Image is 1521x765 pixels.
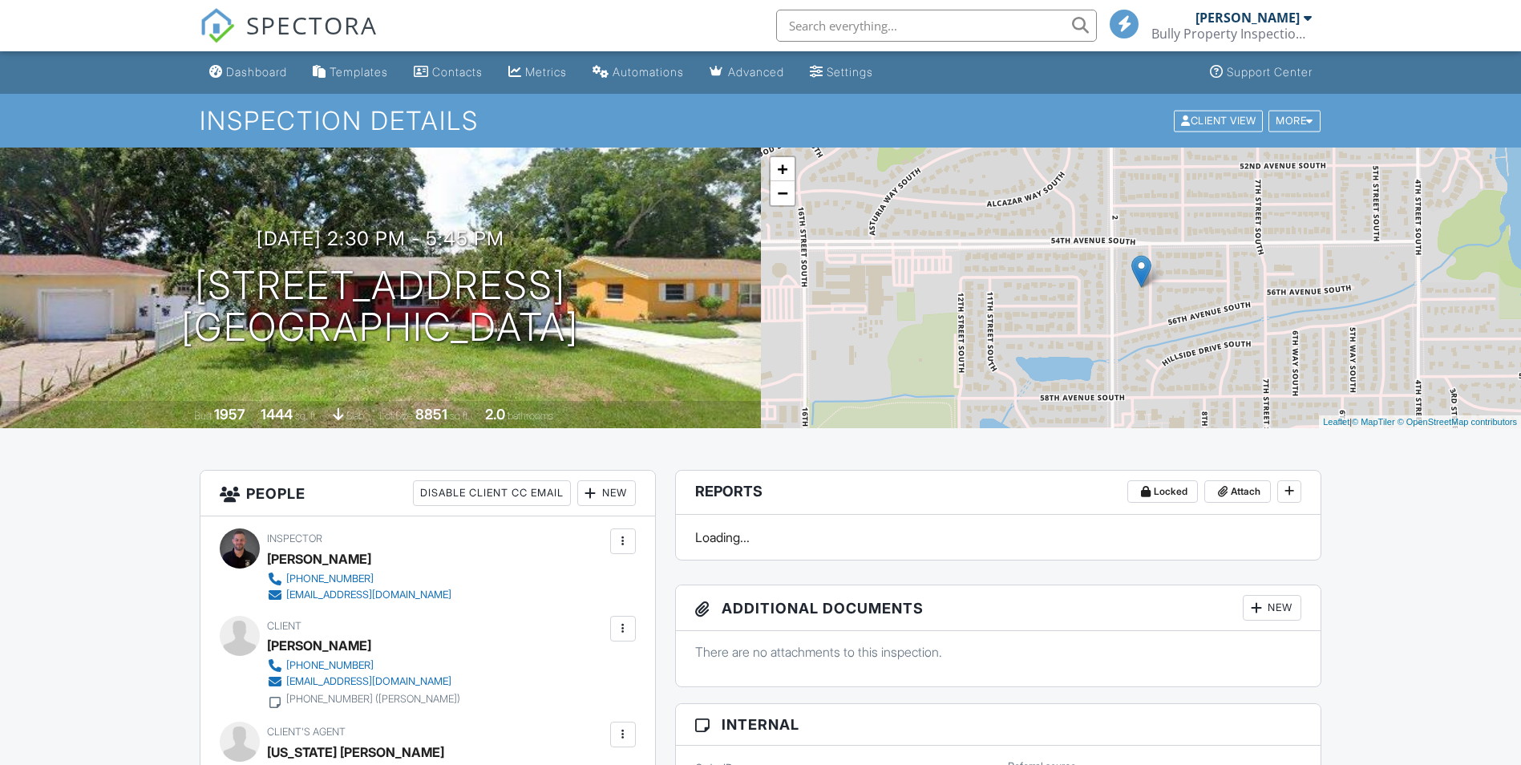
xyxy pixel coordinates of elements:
div: Automations [613,65,684,79]
span: sq. ft. [295,410,318,422]
h3: People [200,471,655,516]
div: Client View [1174,110,1263,132]
h3: Internal [676,704,1321,746]
span: slab [346,410,364,422]
a: Client View [1172,114,1267,126]
span: Client's Agent [267,726,346,738]
div: [EMAIL_ADDRESS][DOMAIN_NAME] [286,589,451,601]
div: More [1268,110,1321,132]
span: SPECTORA [246,8,378,42]
a: [PHONE_NUMBER] [267,658,460,674]
div: 2.0 [485,406,505,423]
a: Dashboard [203,58,293,87]
a: SPECTORA [200,22,378,55]
div: [PHONE_NUMBER] [286,573,374,585]
div: Templates [330,65,388,79]
div: [PHONE_NUMBER] ([PERSON_NAME]) [286,693,460,706]
a: Zoom out [771,181,795,205]
a: © OpenStreetMap contributors [1398,417,1517,427]
div: [PERSON_NAME] [1195,10,1300,26]
div: Dashboard [226,65,287,79]
a: Support Center [1203,58,1319,87]
a: [PHONE_NUMBER] [267,571,451,587]
a: Advanced [703,58,791,87]
a: © MapTiler [1352,417,1395,427]
div: 1444 [261,406,293,423]
div: Disable Client CC Email [413,480,571,506]
span: Lot Size [379,410,413,422]
div: New [1243,595,1301,621]
div: Settings [827,65,873,79]
span: Inspector [267,532,322,544]
span: sq.ft. [450,410,470,422]
div: [EMAIL_ADDRESS][DOMAIN_NAME] [286,675,451,688]
a: Settings [803,58,880,87]
a: Metrics [502,58,573,87]
h1: Inspection Details [200,107,1322,135]
div: [PHONE_NUMBER] [286,659,374,672]
div: 8851 [415,406,447,423]
h3: Additional Documents [676,585,1321,631]
div: Bully Property Inspections LLC [1151,26,1312,42]
p: There are no attachments to this inspection. [695,643,1302,661]
a: Leaflet [1323,417,1349,427]
a: Templates [306,58,394,87]
div: New [577,480,636,506]
div: 1957 [214,406,245,423]
span: Built [194,410,212,422]
div: Metrics [525,65,567,79]
a: [EMAIL_ADDRESS][DOMAIN_NAME] [267,587,451,603]
div: [PERSON_NAME] [267,547,371,571]
a: [US_STATE] [PERSON_NAME] [267,740,444,764]
a: Automations (Basic) [586,58,690,87]
div: Advanced [728,65,784,79]
span: Client [267,620,301,632]
div: Contacts [432,65,483,79]
img: The Best Home Inspection Software - Spectora [200,8,235,43]
a: Zoom in [771,157,795,181]
div: Support Center [1227,65,1313,79]
a: Contacts [407,58,489,87]
span: bathrooms [508,410,553,422]
div: [PERSON_NAME] [267,633,371,658]
a: [EMAIL_ADDRESS][DOMAIN_NAME] [267,674,460,690]
h3: [DATE] 2:30 pm - 5:45 pm [257,228,504,249]
div: | [1319,415,1521,429]
h1: [STREET_ADDRESS] [GEOGRAPHIC_DATA] [181,265,579,350]
input: Search everything... [776,10,1097,42]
